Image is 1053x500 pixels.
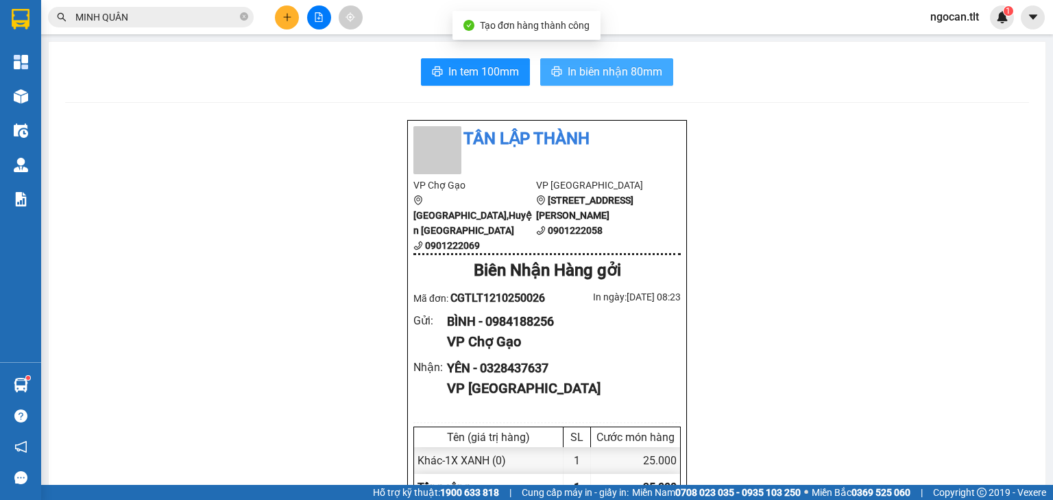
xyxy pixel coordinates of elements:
[440,487,499,498] strong: 1900 633 818
[425,240,480,251] b: 0901222069
[540,58,673,86] button: printerIn biên nhận 80mm
[75,10,237,25] input: Tìm tên, số ĐT hoặc mã đơn
[14,123,28,138] img: warehouse-icon
[547,289,681,305] div: In ngày: [DATE] 08:23
[339,5,363,29] button: aim
[447,312,670,331] div: BÌNH - 0984188256
[413,312,447,329] div: Gửi :
[417,454,506,467] span: Khác - 1X XANH (0)
[12,9,29,29] img: logo-vxr
[919,8,990,25] span: ngocan.tlt
[574,481,580,494] span: 1
[564,447,591,474] div: 1
[14,471,27,484] span: message
[448,63,519,80] span: In tem 100mm
[450,291,545,305] span: CGTLT1210250026
[14,158,28,172] img: warehouse-icon
[413,126,681,152] li: Tân Lập Thành
[314,12,324,22] span: file-add
[413,210,532,236] b: [GEOGRAPHIC_DATA],Huyện [GEOGRAPHIC_DATA]
[643,481,677,494] span: 25.000
[282,12,292,22] span: plus
[447,331,670,353] div: VP Chợ Gạo
[1006,6,1010,16] span: 1
[373,485,499,500] span: Hỗ trợ kỹ thuật:
[551,66,562,79] span: printer
[536,178,659,193] li: VP [GEOGRAPHIC_DATA]
[14,89,28,104] img: warehouse-icon
[675,487,801,498] strong: 0708 023 035 - 0935 103 250
[996,11,1008,23] img: icon-new-feature
[632,485,801,500] span: Miền Nam
[447,378,670,399] div: VP [GEOGRAPHIC_DATA]
[1027,11,1039,23] span: caret-down
[417,431,559,444] div: Tên (giá trị hàng)
[921,485,923,500] span: |
[522,485,629,500] span: Cung cấp máy in - giấy in:
[240,12,248,21] span: close-circle
[804,490,808,495] span: ⚪️
[812,485,910,500] span: Miền Bắc
[421,58,530,86] button: printerIn tem 100mm
[463,20,474,31] span: check-circle
[548,225,603,236] b: 0901222058
[14,378,28,392] img: warehouse-icon
[1021,5,1045,29] button: caret-down
[536,195,633,221] b: [STREET_ADDRESS][PERSON_NAME]
[417,481,470,494] span: Tổng cộng
[567,431,587,444] div: SL
[568,63,662,80] span: In biên nhận 80mm
[536,226,546,235] span: phone
[14,192,28,206] img: solution-icon
[413,195,423,205] span: environment
[26,376,30,380] sup: 1
[64,65,250,89] text: CGTLT1210250024
[977,488,987,497] span: copyright
[413,359,447,376] div: Nhận :
[591,447,680,474] div: 25.000
[275,5,299,29] button: plus
[447,359,670,378] div: YÊN - 0328437637
[413,289,547,307] div: Mã đơn:
[594,431,677,444] div: Cước món hàng
[14,440,27,453] span: notification
[346,12,355,22] span: aim
[413,258,681,284] div: Biên Nhận Hàng gởi
[851,487,910,498] strong: 0369 525 060
[14,409,27,422] span: question-circle
[8,98,305,134] div: Chợ Gạo
[480,20,590,31] span: Tạo đơn hàng thành công
[307,5,331,29] button: file-add
[509,485,511,500] span: |
[413,241,423,250] span: phone
[432,66,443,79] span: printer
[57,12,66,22] span: search
[536,195,546,205] span: environment
[413,178,536,193] li: VP Chợ Gạo
[1004,6,1013,16] sup: 1
[14,55,28,69] img: dashboard-icon
[240,11,248,24] span: close-circle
